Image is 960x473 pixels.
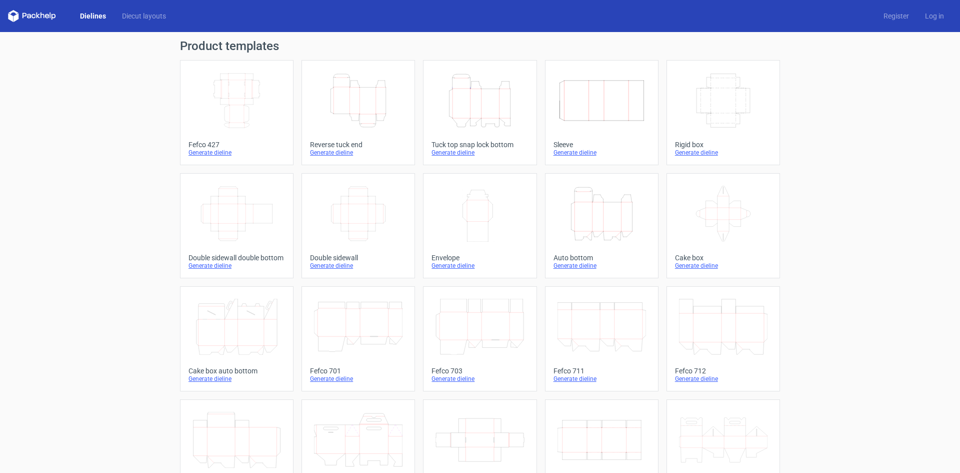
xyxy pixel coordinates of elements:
[431,149,528,157] div: Generate dieline
[310,375,406,383] div: Generate dieline
[301,60,415,165] a: Reverse tuck endGenerate dieline
[188,367,285,375] div: Cake box auto bottom
[431,254,528,262] div: Envelope
[423,286,536,391] a: Fefco 703Generate dieline
[188,254,285,262] div: Double sidewall double bottom
[72,11,114,21] a: Dielines
[917,11,952,21] a: Log in
[180,286,293,391] a: Cake box auto bottomGenerate dieline
[188,375,285,383] div: Generate dieline
[188,262,285,270] div: Generate dieline
[675,254,771,262] div: Cake box
[553,149,650,157] div: Generate dieline
[553,375,650,383] div: Generate dieline
[431,367,528,375] div: Fefco 703
[431,262,528,270] div: Generate dieline
[188,149,285,157] div: Generate dieline
[423,173,536,278] a: EnvelopeGenerate dieline
[310,149,406,157] div: Generate dieline
[553,254,650,262] div: Auto bottom
[545,286,658,391] a: Fefco 711Generate dieline
[431,141,528,149] div: Tuck top snap lock bottom
[431,375,528,383] div: Generate dieline
[301,173,415,278] a: Double sidewallGenerate dieline
[675,367,771,375] div: Fefco 712
[666,286,780,391] a: Fefco 712Generate dieline
[180,40,780,52] h1: Product templates
[675,149,771,157] div: Generate dieline
[114,11,174,21] a: Diecut layouts
[675,141,771,149] div: Rigid box
[545,60,658,165] a: SleeveGenerate dieline
[553,141,650,149] div: Sleeve
[180,60,293,165] a: Fefco 427Generate dieline
[675,262,771,270] div: Generate dieline
[423,60,536,165] a: Tuck top snap lock bottomGenerate dieline
[188,141,285,149] div: Fefco 427
[675,375,771,383] div: Generate dieline
[553,367,650,375] div: Fefco 711
[553,262,650,270] div: Generate dieline
[666,173,780,278] a: Cake boxGenerate dieline
[875,11,917,21] a: Register
[310,262,406,270] div: Generate dieline
[301,286,415,391] a: Fefco 701Generate dieline
[666,60,780,165] a: Rigid boxGenerate dieline
[310,367,406,375] div: Fefco 701
[180,173,293,278] a: Double sidewall double bottomGenerate dieline
[310,254,406,262] div: Double sidewall
[545,173,658,278] a: Auto bottomGenerate dieline
[310,141,406,149] div: Reverse tuck end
